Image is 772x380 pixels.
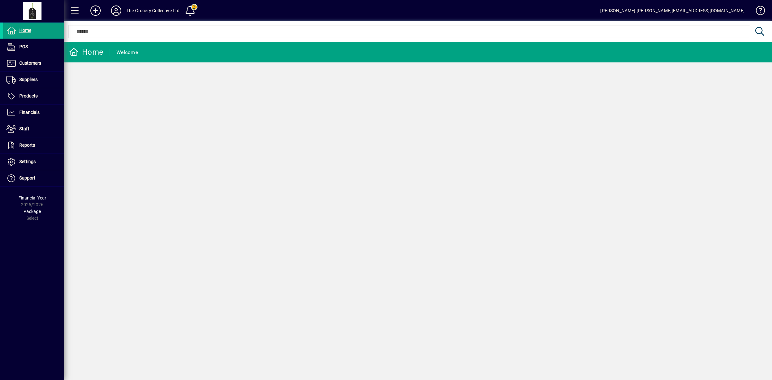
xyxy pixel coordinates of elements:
[19,126,29,131] span: Staff
[3,55,64,71] a: Customers
[3,72,64,88] a: Suppliers
[3,154,64,170] a: Settings
[3,105,64,121] a: Financials
[19,143,35,148] span: Reports
[19,159,36,164] span: Settings
[19,93,38,98] span: Products
[116,47,138,58] div: Welcome
[18,195,46,200] span: Financial Year
[126,5,180,16] div: The Grocery Collective Ltd
[3,88,64,104] a: Products
[600,5,745,16] div: [PERSON_NAME] [PERSON_NAME][EMAIL_ADDRESS][DOMAIN_NAME]
[3,137,64,153] a: Reports
[3,170,64,186] a: Support
[19,60,41,66] span: Customers
[23,209,41,214] span: Package
[19,77,38,82] span: Suppliers
[19,44,28,49] span: POS
[19,110,40,115] span: Financials
[3,121,64,137] a: Staff
[751,1,764,22] a: Knowledge Base
[106,5,126,16] button: Profile
[3,39,64,55] a: POS
[85,5,106,16] button: Add
[19,175,35,181] span: Support
[69,47,103,57] div: Home
[19,28,31,33] span: Home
